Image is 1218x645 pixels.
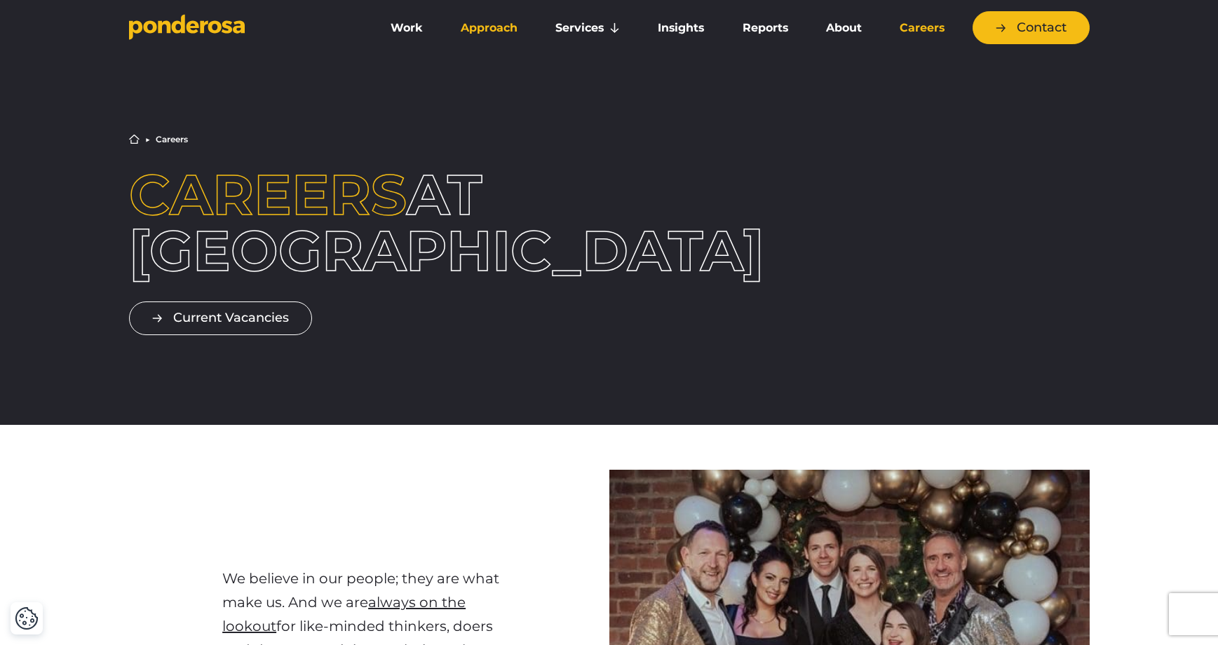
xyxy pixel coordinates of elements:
a: Reports [726,13,804,43]
li: Careers [156,135,188,144]
a: Go to homepage [129,14,353,42]
img: Revisit consent button [15,606,39,630]
a: Work [374,13,439,43]
a: Careers [884,13,961,43]
a: Services [539,13,636,43]
a: About [810,13,878,43]
button: Cookie Settings [15,606,39,630]
span: Careers [129,161,407,229]
a: Approach [445,13,534,43]
a: Insights [642,13,720,43]
li: ▶︎ [145,135,150,144]
a: Home [129,134,140,144]
a: Current Vacancies [129,301,312,334]
a: Contact [973,11,1090,44]
h1: at [GEOGRAPHIC_DATA] [129,167,517,279]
